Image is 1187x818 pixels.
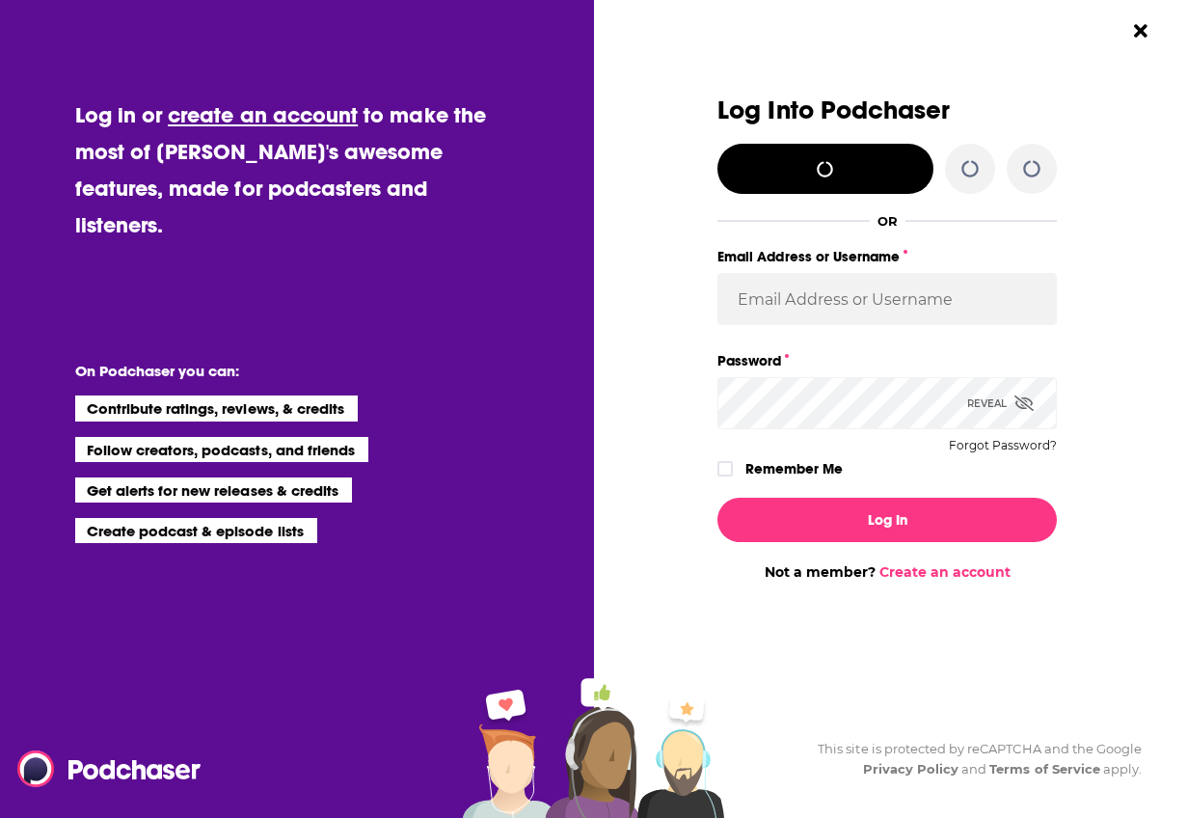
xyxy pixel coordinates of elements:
[717,244,1057,269] label: Email Address or Username
[877,213,898,229] div: OR
[967,377,1034,429] div: Reveal
[75,395,359,421] li: Contribute ratings, reviews, & credits
[717,96,1057,124] h3: Log Into Podchaser
[1122,13,1159,49] button: Close Button
[949,439,1057,452] button: Forgot Password?
[717,273,1057,325] input: Email Address or Username
[802,739,1142,779] div: This site is protected by reCAPTCHA and the Google and apply.
[17,750,202,787] img: Podchaser - Follow, Share and Rate Podcasts
[75,518,317,543] li: Create podcast & episode lists
[989,761,1100,777] a: Terms of Service
[75,362,461,380] li: On Podchaser you can:
[75,477,352,503] li: Get alerts for new releases & credits
[717,498,1057,542] button: Log In
[745,456,843,481] label: Remember Me
[879,563,1011,581] a: Create an account
[717,348,1057,373] label: Password
[168,101,358,128] a: create an account
[17,750,187,787] a: Podchaser - Follow, Share and Rate Podcasts
[717,563,1057,581] div: Not a member?
[863,761,959,777] a: Privacy Policy
[75,437,369,462] li: Follow creators, podcasts, and friends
